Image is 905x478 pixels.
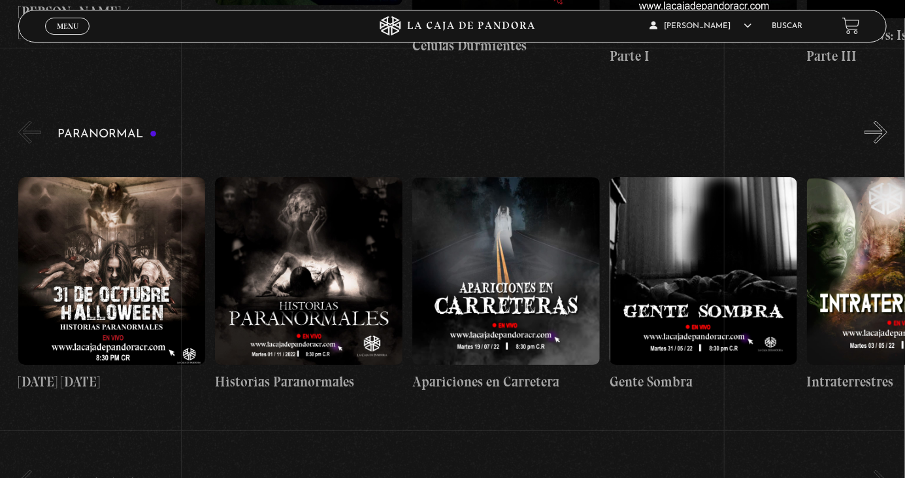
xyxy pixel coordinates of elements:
[412,154,600,415] a: Apariciones en Carretera
[650,22,752,30] span: [PERSON_NAME]
[18,1,206,43] h4: [PERSON_NAME] / [PERSON_NAME]
[18,154,206,415] a: [DATE] [DATE]
[215,154,403,415] a: Historias Paranormales
[58,128,157,141] h3: Paranormal
[610,25,797,66] h4: Pandora News: Israel vrs Irán Parte I
[772,22,803,30] a: Buscar
[610,154,797,415] a: Gente Sombra
[18,121,41,144] button: Previous
[57,22,78,30] span: Menu
[412,35,600,56] h4: Células Durmientes
[864,121,887,144] button: Next
[52,33,83,42] span: Cerrar
[412,371,600,392] h4: Apariciones en Carretera
[18,371,206,392] h4: [DATE] [DATE]
[215,371,403,392] h4: Historias Paranormales
[842,17,860,35] a: View your shopping cart
[610,371,797,392] h4: Gente Sombra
